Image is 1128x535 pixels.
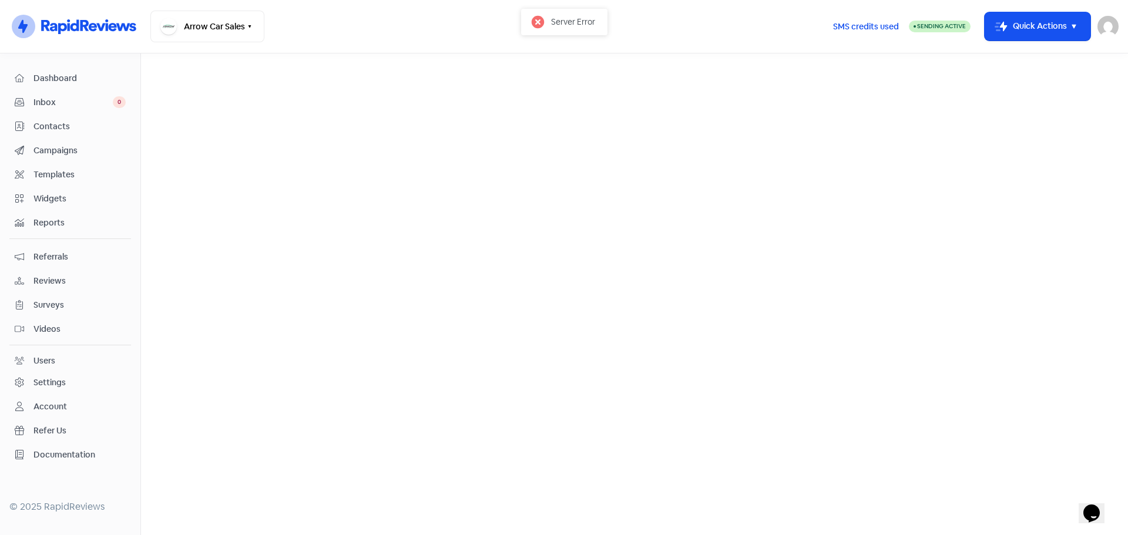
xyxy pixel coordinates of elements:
a: Campaigns [9,140,131,161]
a: Documentation [9,444,131,466]
a: Reviews [9,270,131,292]
div: Users [33,355,55,367]
span: Sending Active [917,22,966,30]
span: Widgets [33,193,126,205]
a: Inbox 0 [9,92,131,113]
a: Widgets [9,188,131,210]
span: Reports [33,217,126,229]
a: SMS credits used [823,19,909,32]
a: Refer Us [9,420,131,442]
a: Templates [9,164,131,186]
span: Campaigns [33,144,126,157]
span: Dashboard [33,72,126,85]
span: Contacts [33,120,126,133]
span: Reviews [33,275,126,287]
a: Videos [9,318,131,340]
div: © 2025 RapidReviews [9,500,131,514]
a: Dashboard [9,68,131,89]
div: Server Error [551,15,595,28]
button: Arrow Car Sales [150,11,264,42]
a: Referrals [9,246,131,268]
a: Reports [9,212,131,234]
img: User [1097,16,1119,37]
span: Referrals [33,251,126,263]
a: Sending Active [909,19,971,33]
span: Templates [33,169,126,181]
span: 0 [113,96,126,108]
iframe: chat widget [1079,488,1116,523]
button: Quick Actions [985,12,1090,41]
span: Inbox [33,96,113,109]
div: Settings [33,376,66,389]
a: Contacts [9,116,131,137]
a: Account [9,396,131,418]
span: Documentation [33,449,126,461]
a: Users [9,350,131,372]
a: Settings [9,372,131,393]
span: Refer Us [33,425,126,437]
span: SMS credits used [833,21,899,33]
a: Surveys [9,294,131,316]
span: Videos [33,323,126,335]
span: Surveys [33,299,126,311]
div: Account [33,401,67,413]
